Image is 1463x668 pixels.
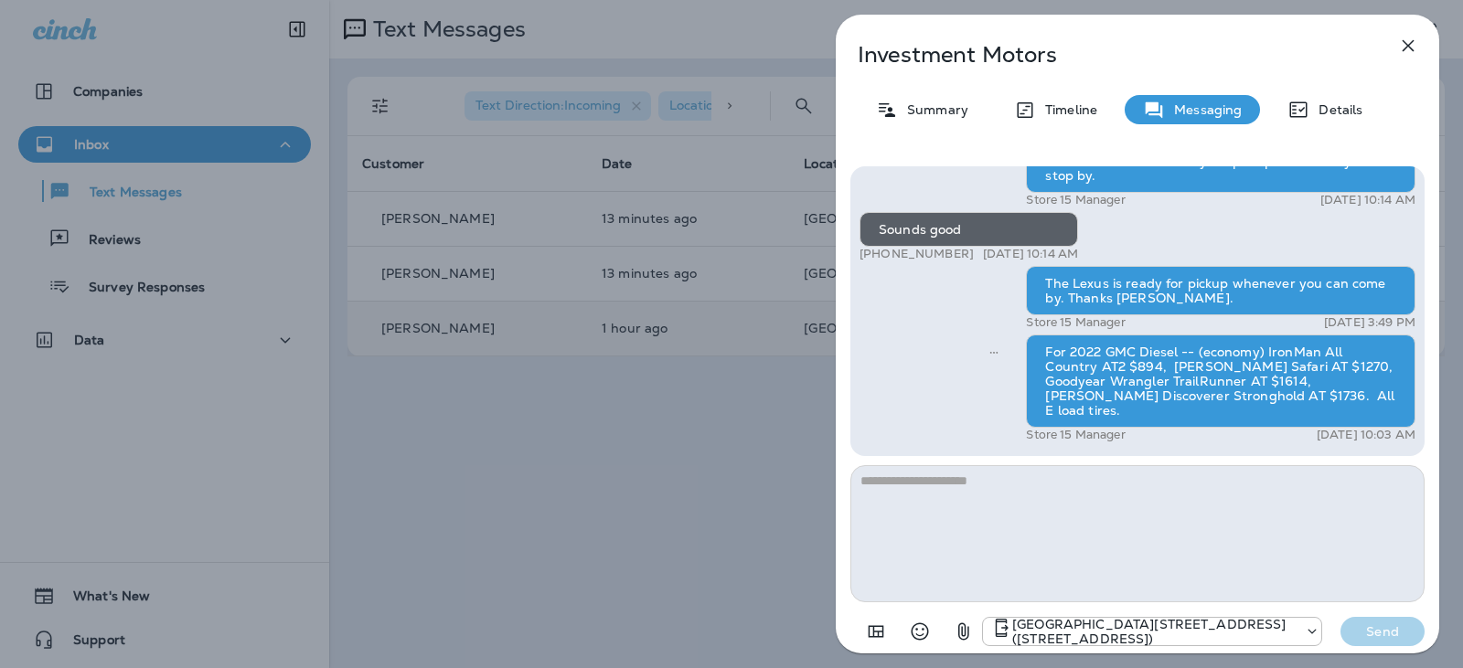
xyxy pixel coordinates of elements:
div: The Land Cruiser is ready for pickup whenever you can stop by. [1026,143,1415,193]
p: [DATE] 10:14 AM [983,247,1078,261]
p: [DATE] 10:03 AM [1317,428,1415,442]
span: Sent [989,343,998,359]
p: [DATE] 3:49 PM [1324,315,1415,330]
p: Timeline [1036,102,1097,117]
p: Summary [898,102,968,117]
div: Sounds good [860,212,1078,247]
p: Investment Motors [858,42,1357,68]
p: [GEOGRAPHIC_DATA][STREET_ADDRESS] ([STREET_ADDRESS]) [1012,617,1296,646]
p: Details [1309,102,1362,117]
p: Store 15 Manager [1026,428,1125,442]
button: Add in a premade template [858,613,894,650]
p: Store 15 Manager [1026,315,1125,330]
div: +1 (402) 891-8464 [983,617,1321,646]
div: For 2022 GMC Diesel -- (economy) IronMan All Country AT2 $894, [PERSON_NAME] Safari AT $1270, Goo... [1026,334,1415,428]
button: Select an emoji [902,613,938,650]
p: [PHONE_NUMBER] [860,247,974,261]
p: [DATE] 10:14 AM [1320,193,1415,207]
p: Store 15 Manager [1026,193,1125,207]
div: The Lexus is ready for pickup whenever you can come by. Thanks [PERSON_NAME]. [1026,266,1415,315]
p: Messaging [1165,102,1242,117]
